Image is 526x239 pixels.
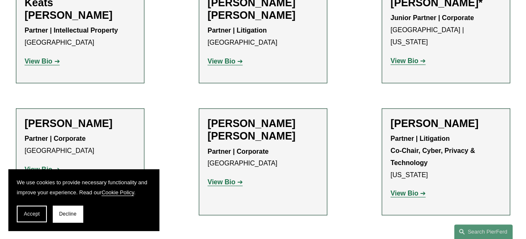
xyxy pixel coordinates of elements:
h2: [PERSON_NAME] [390,117,501,130]
a: Search this site [454,224,513,239]
a: View Bio [390,57,426,64]
span: Accept [24,211,40,217]
button: Accept [17,206,47,222]
span: Decline [59,211,77,217]
p: We use cookies to provide necessary functionality and improve your experience. Read our . [17,178,151,197]
strong: View Bio [390,57,418,64]
strong: View Bio [390,190,418,197]
a: Cookie Policy [102,189,134,196]
strong: Junior Partner | Corporate [390,14,474,21]
a: View Bio [208,58,243,65]
strong: View Bio [25,58,52,65]
section: Cookie banner [8,169,159,231]
a: View Bio [25,166,60,173]
strong: Partner | Intellectual Property [25,27,118,34]
strong: Partner | Litigation [208,27,267,34]
h2: [PERSON_NAME] [PERSON_NAME] [208,117,318,142]
p: [GEOGRAPHIC_DATA] [208,25,318,49]
a: View Bio [208,178,243,186]
strong: View Bio [208,178,235,186]
p: [GEOGRAPHIC_DATA] [25,133,136,157]
h2: [PERSON_NAME] [25,117,136,130]
strong: View Bio [25,166,52,173]
strong: View Bio [208,58,235,65]
p: [US_STATE] [390,133,501,181]
a: View Bio [390,190,426,197]
strong: Partner | Corporate [208,148,269,155]
strong: Partner | Litigation Co-Chair, Cyber, Privacy & Technology [390,135,477,166]
p: [GEOGRAPHIC_DATA] | [US_STATE] [390,12,501,48]
strong: Partner | Corporate [25,135,86,142]
a: View Bio [25,58,60,65]
p: [GEOGRAPHIC_DATA] [25,25,136,49]
button: Decline [53,206,83,222]
p: [GEOGRAPHIC_DATA] [208,146,318,170]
